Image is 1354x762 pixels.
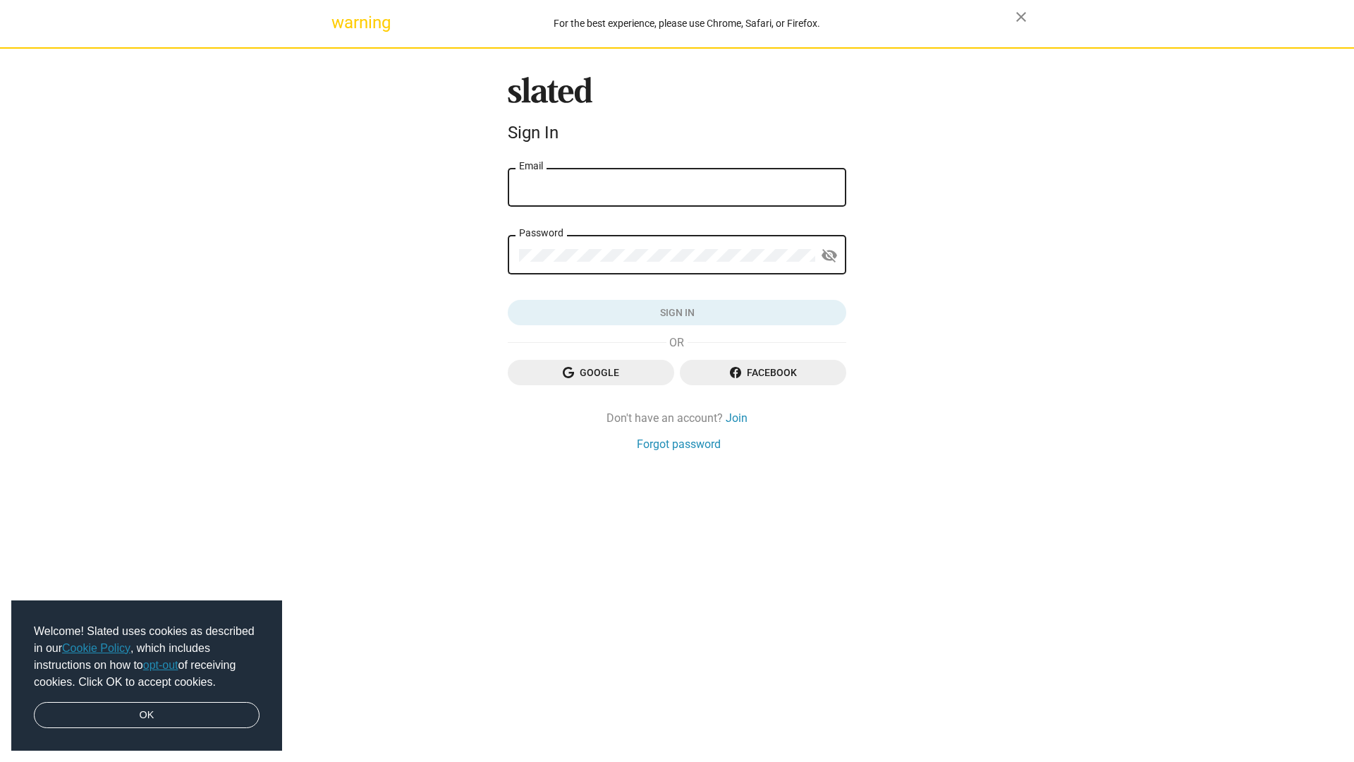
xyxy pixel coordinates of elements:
button: Show password [815,242,843,270]
span: Google [519,360,663,385]
mat-icon: visibility_off [821,245,838,267]
span: Welcome! Slated uses cookies as described in our , which includes instructions on how to of recei... [34,623,260,691]
a: Forgot password [637,437,721,452]
div: Sign In [508,123,846,143]
a: Cookie Policy [62,642,130,654]
button: Facebook [680,360,846,385]
div: cookieconsent [11,600,282,751]
sl-branding: Sign In [508,77,846,149]
div: For the best experience, please use Chrome, Safari, or Firefox. [358,14,1015,33]
a: Join [726,411,748,425]
button: Google [508,360,674,385]
mat-icon: close [1013,8,1030,25]
div: Don't have an account? [508,411,846,425]
span: Facebook [691,360,835,385]
a: dismiss cookie message [34,702,260,729]
a: opt-out [143,659,178,671]
mat-icon: warning [331,14,348,31]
